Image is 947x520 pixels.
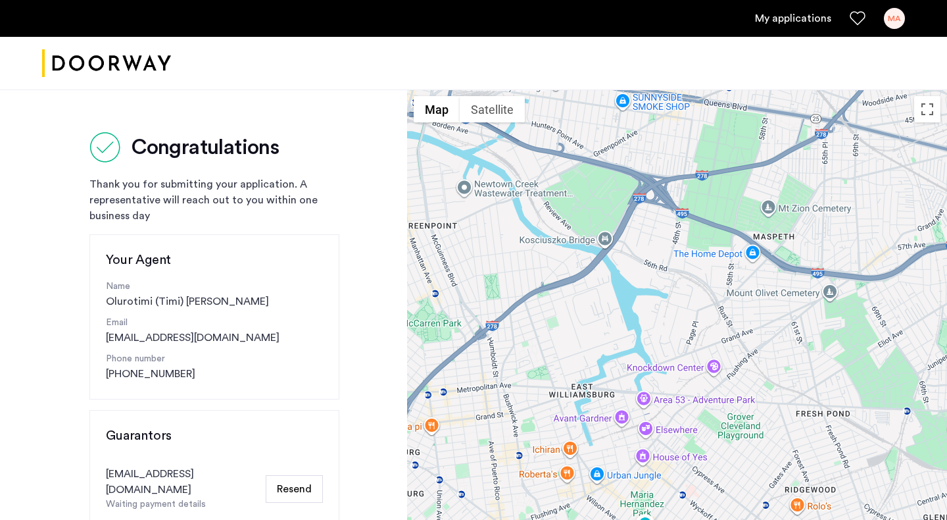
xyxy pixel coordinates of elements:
button: Toggle fullscreen view [914,96,940,122]
div: Olurotimi (Timi) [PERSON_NAME] [106,280,323,309]
div: [EMAIL_ADDRESS][DOMAIN_NAME] [106,466,260,498]
a: Favorites [850,11,865,26]
h2: Congratulations [132,134,279,161]
a: Cazamio logo [42,39,171,88]
h3: Guarantors [106,427,323,445]
button: Resend Email [266,475,323,503]
a: [EMAIL_ADDRESS][DOMAIN_NAME] [106,330,279,346]
button: Show street map [414,96,460,122]
img: logo [42,39,171,88]
p: Email [106,316,323,330]
p: Name [106,280,323,294]
button: Show satellite imagery [460,96,525,122]
a: My application [755,11,831,26]
div: Thank you for submitting your application. A representative will reach out to you within one busi... [89,176,339,224]
div: Waiting payment details [106,498,260,511]
p: Phone number [106,352,323,366]
h3: Your Agent [106,251,323,269]
div: MA [884,8,905,29]
a: [PHONE_NUMBER] [106,366,195,382]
